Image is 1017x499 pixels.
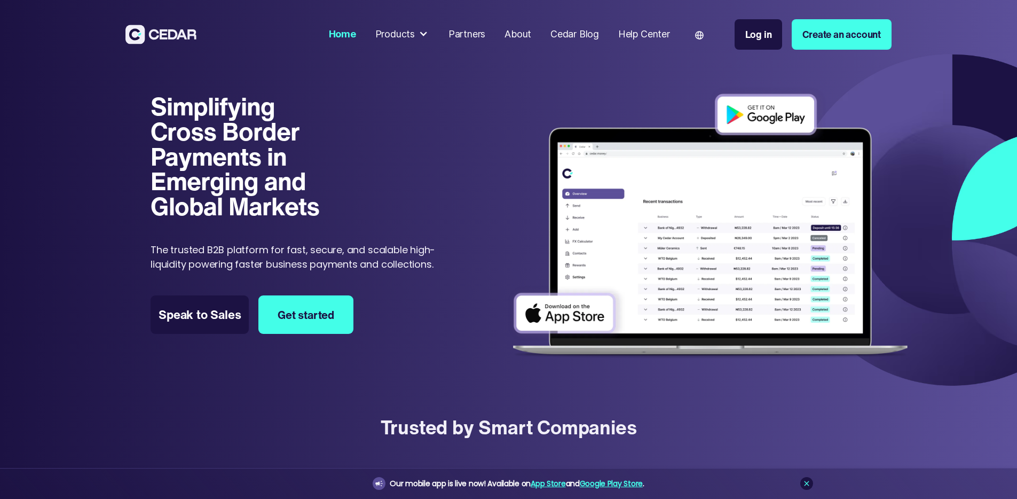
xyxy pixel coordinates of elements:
div: Partners [448,27,485,42]
div: Home [329,27,356,42]
div: Help Center [618,27,670,42]
div: Our mobile app is live now! Available on and . [390,477,644,490]
div: Cedar Blog [550,27,599,42]
h1: Simplifying Cross Border Payments in Emerging and Global Markets [151,94,334,219]
a: About [500,22,536,47]
div: About [504,27,531,42]
img: world icon [695,31,704,40]
a: Google Play Store [580,478,643,489]
a: Get started [258,295,353,334]
a: Partners [444,22,490,47]
div: Products [370,22,434,46]
a: Cedar Blog [546,22,604,47]
a: Create an account [792,19,892,50]
a: App Store [531,478,565,489]
div: Products [375,27,415,42]
div: Log in [745,27,772,42]
a: Speak to Sales [151,295,249,334]
a: Log in [735,19,783,50]
img: announcement [375,479,383,488]
a: Home [324,22,361,47]
img: Dashboard of transactions [504,86,917,367]
p: The trusted B2B platform for fast, secure, and scalable high-liquidity powering faster business p... [151,243,456,271]
a: Help Center [613,22,675,47]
